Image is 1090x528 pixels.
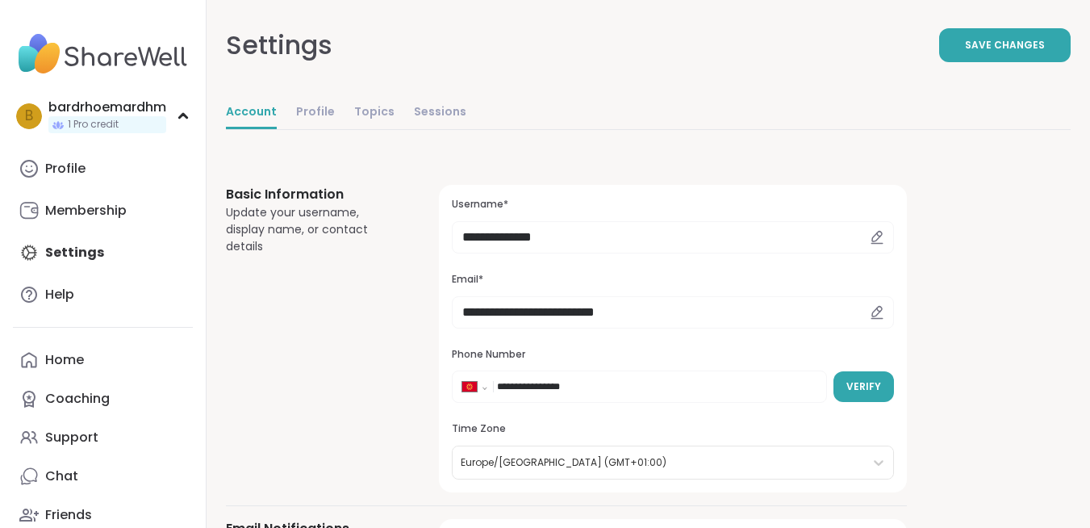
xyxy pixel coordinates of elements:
a: Membership [13,191,193,230]
img: ShareWell Nav Logo [13,26,193,82]
h3: Email* [452,273,894,287]
div: bardrhoemardhm [48,98,166,116]
a: Chat [13,457,193,496]
a: Help [13,275,193,314]
div: Home [45,351,84,369]
span: b [25,106,33,127]
h3: Phone Number [452,348,894,362]
a: Sessions [414,97,466,129]
div: Membership [45,202,127,220]
a: Account [226,97,277,129]
div: Friends [45,506,92,524]
h3: Username* [452,198,894,212]
div: Settings [226,26,332,65]
div: Help [45,286,74,304]
span: Verify [846,379,881,394]
a: Home [13,341,193,379]
div: Chat [45,467,78,485]
button: Verify [833,371,894,402]
span: 1 Pro credit [68,118,119,132]
div: Profile [45,160,86,178]
span: Save Changes [965,38,1045,52]
a: Topics [354,97,395,129]
div: Support [45,429,98,446]
button: Save Changes [939,28,1071,62]
h3: Time Zone [452,422,894,436]
a: Coaching [13,379,193,418]
h3: Basic Information [226,185,400,204]
div: Coaching [45,390,110,408]
a: Profile [296,97,335,129]
div: Update your username, display name, or contact details [226,204,400,255]
a: Profile [13,149,193,188]
a: Support [13,418,193,457]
